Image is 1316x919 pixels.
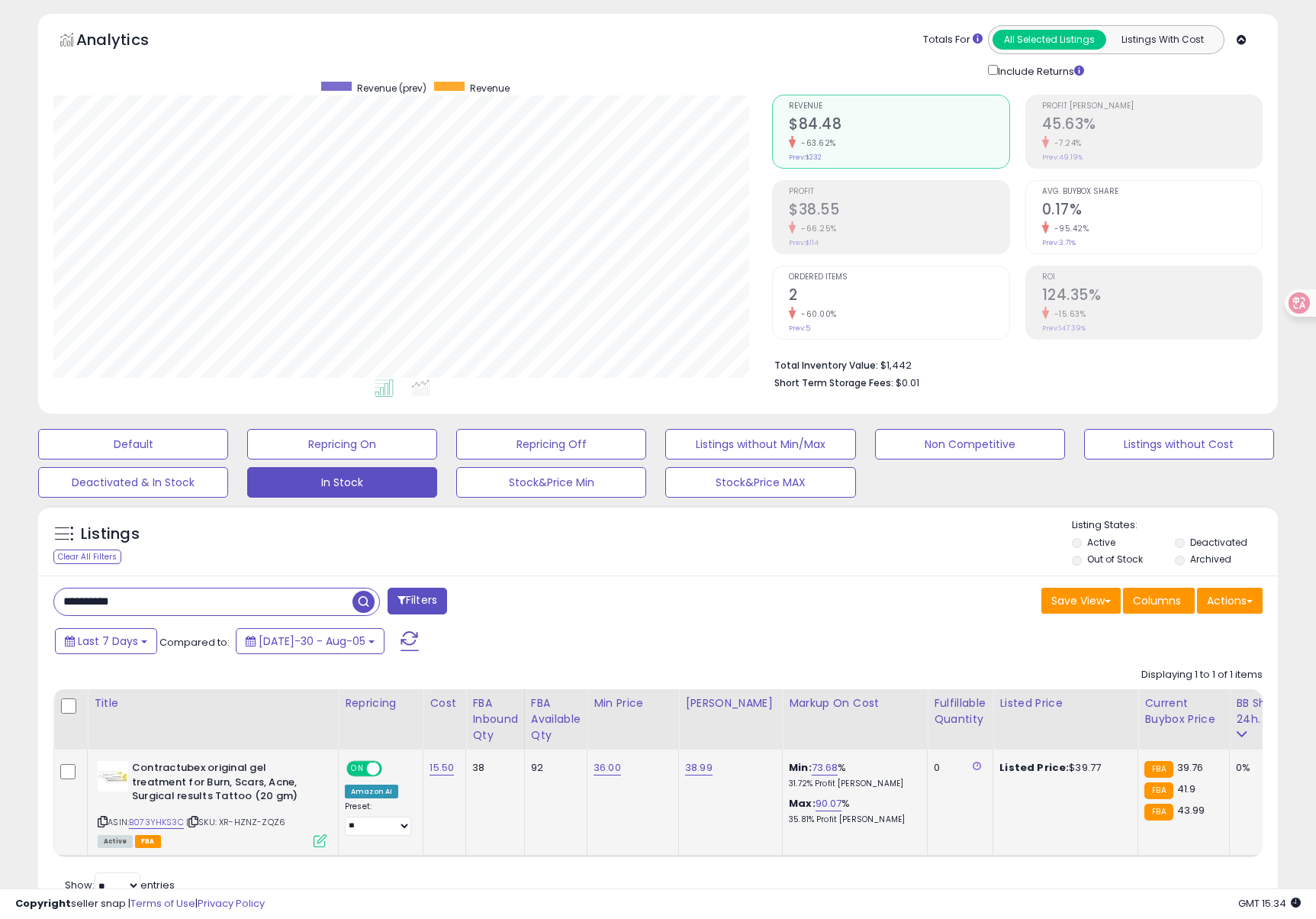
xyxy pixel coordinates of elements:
[98,761,327,846] div: ASIN:
[38,429,228,459] button: Default
[934,695,986,727] div: Fulfillable Quantity
[789,324,810,333] small: Prev: 5
[259,634,365,649] span: [DATE]-30 - Aug-05
[774,355,1251,373] li: $1,442
[1042,153,1083,162] small: Prev: 49.19%
[774,359,878,372] b: Total Inventory Value:
[789,695,921,711] div: Markup on Cost
[53,550,121,564] div: Clear All Filters
[1144,695,1223,727] div: Current Buybox Price
[789,153,822,162] small: Prev: $232
[472,695,518,743] div: FBA inbound Qty
[999,761,1126,775] div: $39.77
[977,62,1102,79] div: Include Returns
[98,761,128,792] img: 31c9Khui-lL._SL40_.jpg
[94,695,332,711] div: Title
[430,695,459,711] div: Cost
[789,779,915,789] p: 31.72% Profit [PERSON_NAME]
[1144,804,1173,821] small: FBA
[132,761,317,808] b: Contractubex original gel treatment for Burn, Scars, Acne, Surgical results Tattoo (20 gm)
[1177,760,1204,775] span: 39.76
[1123,588,1195,614] button: Columns
[247,429,437,459] button: Repricing On
[130,896,195,911] a: Terms of Use
[1144,782,1173,799] small: FBA
[1087,553,1143,566] label: Out of Stock
[789,814,915,825] p: 35.81% Profit [PERSON_NAME]
[789,286,1009,307] h2: 2
[1238,896,1301,911] span: 2025-08-13 15:34 GMT
[1049,308,1086,320] small: -15.63%
[934,761,981,775] div: 0
[665,467,855,498] button: Stock&Price MAX
[456,429,646,459] button: Repricing Off
[875,429,1065,459] button: Non Competitive
[1041,588,1121,614] button: Save View
[789,796,816,811] b: Max:
[15,896,71,911] strong: Copyright
[159,635,230,650] span: Compared to:
[789,761,915,789] div: %
[65,878,175,892] span: Show: entries
[348,763,367,776] span: ON
[789,797,915,825] div: %
[15,897,265,911] div: seller snap | |
[923,33,983,47] div: Totals For
[1190,536,1247,549] label: Deactivated
[665,429,855,459] button: Listings without Min/Max
[1190,553,1231,566] label: Archived
[896,376,919,390] span: $0.01
[81,524,140,545] h5: Listings
[999,695,1131,711] div: Listed Price
[1049,223,1089,234] small: -95.42%
[135,835,161,848] span: FBA
[198,896,265,911] a: Privacy Policy
[380,763,404,776] span: OFF
[1236,695,1292,727] div: BB Share 24h.
[345,695,417,711] div: Repricing
[129,816,184,829] a: B073YHKS3C
[789,201,1009,221] h2: $38.55
[1042,201,1262,221] h2: 0.17%
[1042,115,1262,136] h2: 45.63%
[1105,30,1219,50] button: Listings With Cost
[816,796,842,811] a: 90.07
[1042,238,1076,247] small: Prev: 3.71%
[796,223,837,234] small: -66.25%
[1042,273,1262,282] span: ROI
[789,273,1009,282] span: Ordered Items
[685,760,713,776] a: 38.99
[774,376,893,389] b: Short Term Storage Fees:
[1236,761,1286,775] div: 0%
[345,801,411,836] div: Preset:
[789,102,1009,111] span: Revenue
[247,467,437,498] button: In Stock
[472,761,513,775] div: 38
[796,308,837,320] small: -60.00%
[78,634,138,649] span: Last 7 Days
[1042,102,1262,111] span: Profit [PERSON_NAME]
[38,467,228,498] button: Deactivated & In Stock
[345,785,398,798] div: Amazon AI
[236,628,385,654] button: [DATE]-30 - Aug-05
[98,835,133,848] span: All listings currently available for purchase on Amazon
[993,30,1106,50] button: All Selected Listings
[1177,782,1196,796] span: 41.9
[76,29,179,54] h5: Analytics
[1042,188,1262,196] span: Avg. Buybox Share
[470,82,510,95] span: Revenue
[1042,324,1086,333] small: Prev: 147.39%
[789,760,812,775] b: Min:
[789,115,1009,136] h2: $84.48
[55,628,157,654] button: Last 7 Days
[789,188,1009,196] span: Profit
[999,760,1069,775] b: Listed Price:
[531,695,581,743] div: FBA Available Qty
[388,588,447,614] button: Filters
[1141,668,1263,682] div: Displaying 1 to 1 of 1 items
[783,689,928,750] th: The percentage added to the cost of goods (COGS) that forms the calculator for Min & Max prices.
[456,467,646,498] button: Stock&Price Min
[594,695,672,711] div: Min Price
[1177,803,1205,817] span: 43.99
[1197,588,1263,614] button: Actions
